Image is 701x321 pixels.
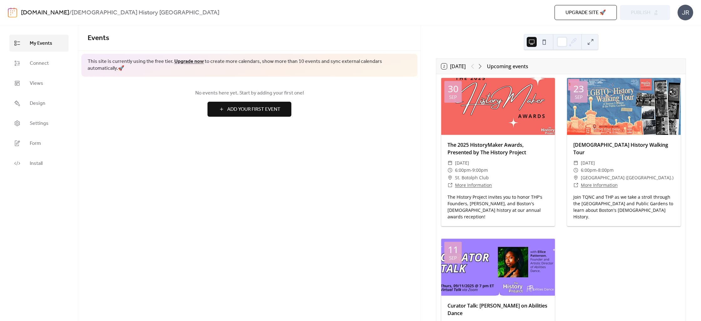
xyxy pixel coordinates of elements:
span: Add Your First Event [227,106,280,113]
div: ​ [573,174,578,181]
div: ​ [448,181,453,189]
div: JR [678,5,693,20]
div: 30 [448,84,458,94]
a: The 2025 HistoryMaker Awards, Presented by The History Project [448,141,526,156]
div: ​ [573,181,578,189]
span: [DATE] [581,159,595,167]
span: No events here yet. Start by adding your first one! [88,89,411,97]
div: Sep [575,95,583,99]
span: Settings [30,120,49,127]
div: Upcoming events [487,63,528,70]
a: More Information [455,182,492,188]
div: ​ [448,166,453,174]
span: This site is currently using the free tier. to create more calendars, show more than 10 events an... [88,58,411,72]
a: Upgrade now [174,57,204,66]
a: Design [9,95,69,112]
img: logo [8,8,17,18]
div: 11 [448,245,458,254]
span: Design [30,100,45,107]
span: 6:00pm [455,166,471,174]
div: The History Project invites you to honor THP's Founders, [PERSON_NAME], and Boston's [DEMOGRAPHIC... [441,194,555,220]
div: ​ [448,174,453,181]
span: My Events [30,40,52,47]
span: - [596,166,598,174]
div: Sep [449,95,457,99]
span: St. Botolph Club [455,174,489,181]
span: Upgrade site 🚀 [565,9,606,17]
a: Form [9,135,69,152]
button: Upgrade site 🚀 [555,5,617,20]
div: Sep [449,256,457,260]
span: Form [30,140,41,147]
a: Views [9,75,69,92]
b: / [69,7,72,19]
a: Connect [9,55,69,72]
div: ​ [573,159,578,167]
span: [DATE] [455,159,469,167]
span: 8:00pm [598,166,614,174]
span: Connect [30,60,49,67]
b: [DEMOGRAPHIC_DATA] History [GEOGRAPHIC_DATA] [72,7,219,19]
a: More Information [581,182,618,188]
span: Events [88,31,109,45]
span: Install [30,160,43,167]
a: Install [9,155,69,172]
div: ​ [573,166,578,174]
span: [GEOGRAPHIC_DATA] ([GEOGRAPHIC_DATA].) [581,174,673,181]
a: Settings [9,115,69,132]
a: [DEMOGRAPHIC_DATA] History Walking Tour [573,141,668,156]
span: - [471,166,472,174]
div: Join TQNC and THP as we take a stroll through the [GEOGRAPHIC_DATA] and Public Gardens to learn a... [567,194,681,220]
span: 9:00pm [472,166,488,174]
button: Add Your First Event [207,102,291,117]
span: 6:00pm [581,166,596,174]
a: Curator Talk: [PERSON_NAME] on Abilities Dance [448,302,547,317]
span: Views [30,80,43,87]
div: ​ [448,159,453,167]
div: 23 [573,84,584,94]
a: Add Your First Event [88,102,411,117]
a: [DOMAIN_NAME] [21,7,69,19]
button: 2[DATE] [439,62,468,71]
a: My Events [9,35,69,52]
